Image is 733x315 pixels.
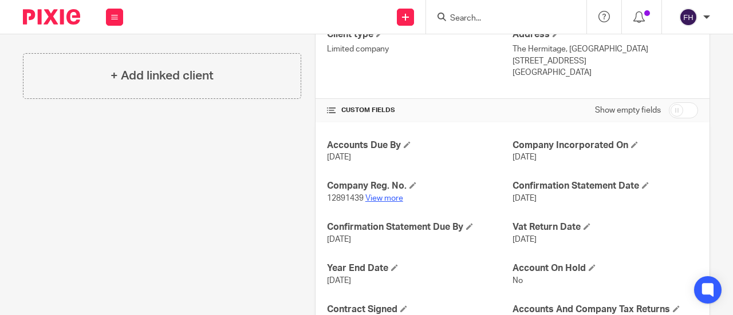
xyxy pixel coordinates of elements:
[327,194,364,202] span: 12891439
[513,55,698,67] p: [STREET_ADDRESS]
[513,67,698,78] p: [GEOGRAPHIC_DATA]
[327,180,513,192] h4: Company Reg. No.
[513,277,523,285] span: No
[595,105,661,116] label: Show empty fields
[513,262,698,274] h4: Account On Hold
[513,221,698,233] h4: Vat Return Date
[23,9,80,25] img: Pixie
[513,153,537,161] span: [DATE]
[327,139,513,151] h4: Accounts Due By
[513,139,698,151] h4: Company Incorporated On
[327,277,351,285] span: [DATE]
[513,180,698,192] h4: Confirmation Statement Date
[513,194,537,202] span: [DATE]
[679,8,697,26] img: svg%3E
[449,14,552,24] input: Search
[327,43,513,55] p: Limited company
[513,29,698,41] h4: Address
[327,262,513,274] h4: Year End Date
[327,153,351,161] span: [DATE]
[327,236,351,244] span: [DATE]
[327,106,513,115] h4: CUSTOM FIELDS
[111,67,214,85] h4: + Add linked client
[327,29,513,41] h4: Client type
[513,43,698,55] p: The Hermitage, [GEOGRAPHIC_DATA]
[327,221,513,233] h4: Confirmation Statement Due By
[513,236,537,244] span: [DATE]
[365,194,403,202] a: View more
